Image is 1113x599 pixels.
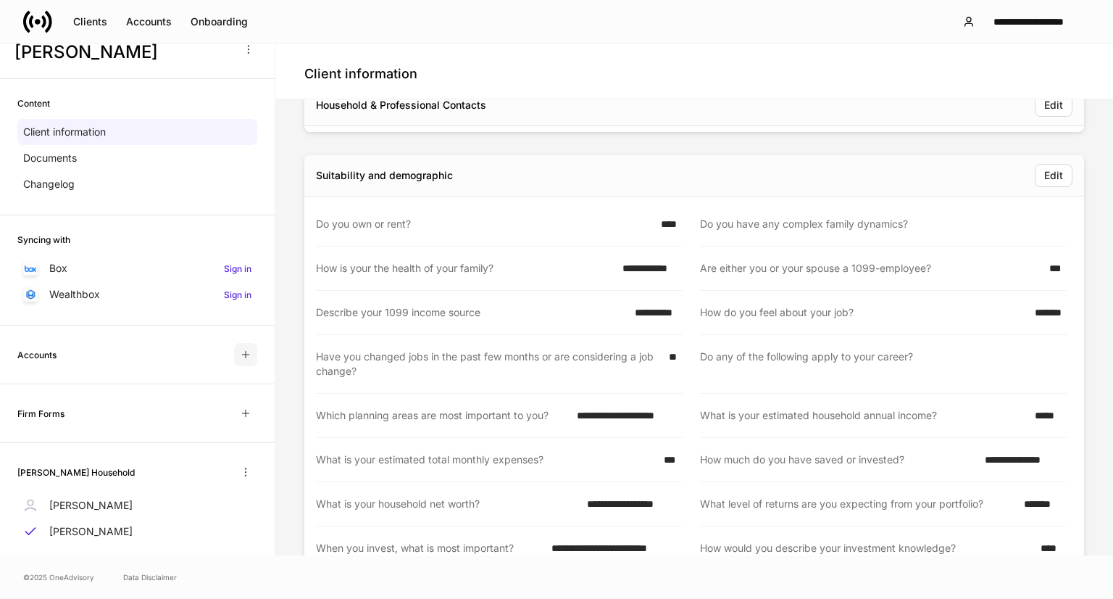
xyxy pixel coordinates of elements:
[700,261,1041,276] div: Are either you or your spouse a 1099-employee?
[23,125,106,139] p: Client information
[700,350,1058,379] div: Do any of the following apply to your career?
[700,408,1026,423] div: What is your estimated household annual income?
[23,571,94,583] span: © 2025 OneAdvisory
[17,145,257,171] a: Documents
[126,15,172,29] div: Accounts
[181,10,257,33] button: Onboarding
[316,408,568,423] div: Which planning areas are most important to you?
[316,350,660,379] div: Have you changed jobs in the past few months or are considering a job change?
[316,168,453,183] div: Suitability and demographic
[700,217,1058,231] div: Do you have any complex family dynamics?
[224,262,251,276] h6: Sign in
[49,261,67,276] p: Box
[1044,98,1063,112] div: Edit
[17,407,64,421] h6: Firm Forms
[17,281,257,307] a: WealthboxSign in
[49,524,133,539] p: [PERSON_NAME]
[700,541,1032,555] div: How would you describe your investment knowledge?
[224,288,251,302] h6: Sign in
[700,453,976,467] div: How much do you have saved or invested?
[316,261,614,276] div: How is your the health of your family?
[700,497,1015,511] div: What level of returns are you expecting from your portfolio?
[700,305,1026,320] div: How do you feel about your job?
[316,453,655,467] div: What is your estimated total monthly expenses?
[117,10,181,33] button: Accounts
[1035,164,1072,187] button: Edit
[316,98,486,112] div: Household & Professional Contacts
[17,119,257,145] a: Client information
[17,96,50,110] h6: Content
[1044,168,1063,183] div: Edit
[17,466,135,479] h6: [PERSON_NAME] Household
[316,541,543,555] div: When you invest, what is most important?
[17,492,257,519] a: [PERSON_NAME]
[23,177,75,191] p: Changelog
[123,571,177,583] a: Data Disclaimer
[17,255,257,281] a: BoxSign in
[73,15,107,29] div: Clients
[17,348,57,362] h6: Accounts
[14,41,231,64] h3: [PERSON_NAME]
[23,151,77,165] p: Documents
[49,287,100,302] p: Wealthbox
[316,217,652,231] div: Do you own or rent?
[17,233,70,247] h6: Syncing with
[304,65,417,83] h4: Client information
[316,305,626,320] div: Describe your 1099 income source
[191,15,248,29] div: Onboarding
[17,519,257,545] a: [PERSON_NAME]
[25,265,36,272] img: oYqM9ojoZLfzCHUefNbBcWHcyDPbQKagtYciMC8pFl3iZXy3dU33Uwy+706y+0q2uJ1ghNQf2OIHrSh50tUd9HaB5oMc62p0G...
[64,10,117,33] button: Clients
[316,497,578,511] div: What is your household net worth?
[17,171,257,197] a: Changelog
[1035,94,1072,117] button: Edit
[49,498,133,513] p: [PERSON_NAME]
